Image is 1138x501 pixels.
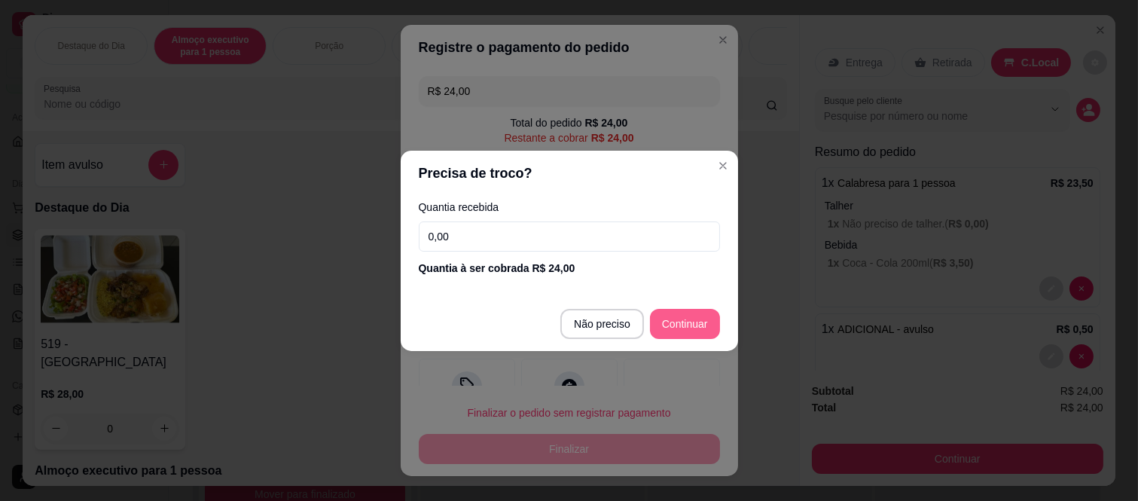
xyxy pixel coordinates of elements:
label: Quantia recebida [419,202,720,212]
button: Continuar [650,309,720,339]
button: Não preciso [560,309,644,339]
button: Close [711,154,735,178]
header: Precisa de troco? [401,151,738,196]
div: Quantia à ser cobrada R$ 24,00 [419,261,720,276]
